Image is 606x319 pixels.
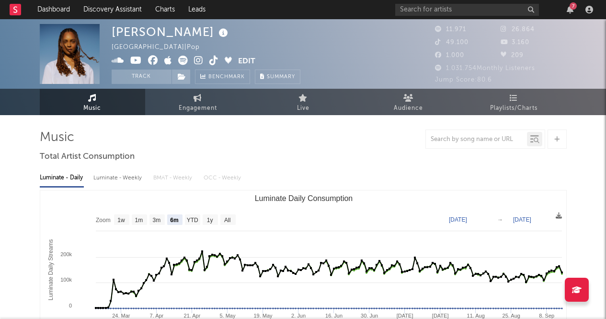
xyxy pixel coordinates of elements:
[238,56,255,68] button: Edit
[93,170,144,186] div: Luminate - Weekly
[356,89,461,115] a: Audience
[435,26,466,33] span: 11.971
[152,217,160,224] text: 3m
[60,251,72,257] text: 200k
[513,216,531,223] text: [DATE]
[170,217,178,224] text: 6m
[251,89,356,115] a: Live
[394,103,423,114] span: Audience
[149,313,163,319] text: 7. Apr
[40,151,135,163] span: Total Artist Consumption
[69,303,71,308] text: 0
[325,313,343,319] text: 16. Jun
[224,217,230,224] text: All
[432,313,448,319] text: [DATE]
[96,217,111,224] text: Zoom
[291,313,306,319] text: 2. Jun
[145,89,251,115] a: Engagement
[112,313,130,319] text: 24. Mar
[40,89,145,115] a: Music
[501,39,529,46] span: 3.160
[435,52,464,59] span: 1.000
[467,313,484,319] text: 11. Aug
[267,74,295,80] span: Summary
[179,103,217,114] span: Engagement
[208,71,245,83] span: Benchmark
[135,217,143,224] text: 1m
[112,42,211,53] div: [GEOGRAPHIC_DATA] | Pop
[461,89,567,115] a: Playlists/Charts
[112,70,172,84] button: Track
[426,136,527,143] input: Search by song name or URL
[112,24,230,40] div: [PERSON_NAME]
[47,239,54,300] text: Luminate Daily Streams
[206,217,213,224] text: 1y
[490,103,537,114] span: Playlists/Charts
[567,6,573,13] button: 7
[83,103,101,114] span: Music
[40,170,84,186] div: Luminate - Daily
[219,313,236,319] text: 5. May
[395,4,539,16] input: Search for artists
[254,194,353,202] text: Luminate Daily Consumption
[501,26,535,33] span: 26.864
[497,216,503,223] text: →
[502,313,520,319] text: 25. Aug
[435,65,535,71] span: 1.031.754 Monthly Listeners
[396,313,413,319] text: [DATE]
[449,216,467,223] text: [DATE]
[570,2,577,10] div: 7
[255,70,300,84] button: Summary
[253,313,273,319] text: 19. May
[195,70,250,84] a: Benchmark
[297,103,309,114] span: Live
[183,313,200,319] text: 21. Apr
[435,39,469,46] span: 49.100
[539,313,554,319] text: 8. Sep
[435,77,492,83] span: Jump Score: 80.6
[186,217,198,224] text: YTD
[117,217,125,224] text: 1w
[361,313,378,319] text: 30. Jun
[60,277,72,283] text: 100k
[501,52,524,59] span: 209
